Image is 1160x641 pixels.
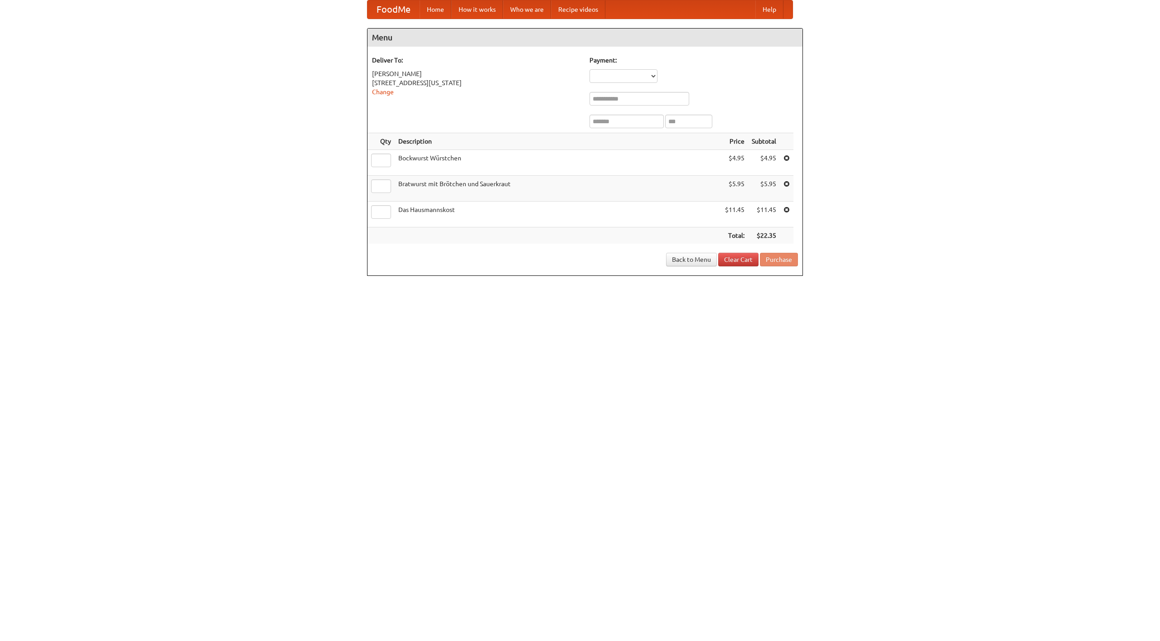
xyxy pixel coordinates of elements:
[590,56,798,65] h5: Payment:
[372,88,394,96] a: Change
[367,133,395,150] th: Qty
[666,253,717,266] a: Back to Menu
[748,202,780,227] td: $11.45
[760,253,798,266] button: Purchase
[395,202,721,227] td: Das Hausmannskost
[451,0,503,19] a: How it works
[367,29,802,47] h4: Menu
[721,150,748,176] td: $4.95
[395,176,721,202] td: Bratwurst mit Brötchen und Sauerkraut
[372,56,580,65] h5: Deliver To:
[748,176,780,202] td: $5.95
[372,69,580,78] div: [PERSON_NAME]
[755,0,783,19] a: Help
[718,253,759,266] a: Clear Cart
[367,0,420,19] a: FoodMe
[748,227,780,244] th: $22.35
[721,227,748,244] th: Total:
[395,150,721,176] td: Bockwurst Würstchen
[748,133,780,150] th: Subtotal
[748,150,780,176] td: $4.95
[551,0,605,19] a: Recipe videos
[503,0,551,19] a: Who we are
[372,78,580,87] div: [STREET_ADDRESS][US_STATE]
[721,202,748,227] td: $11.45
[721,176,748,202] td: $5.95
[395,133,721,150] th: Description
[721,133,748,150] th: Price
[420,0,451,19] a: Home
